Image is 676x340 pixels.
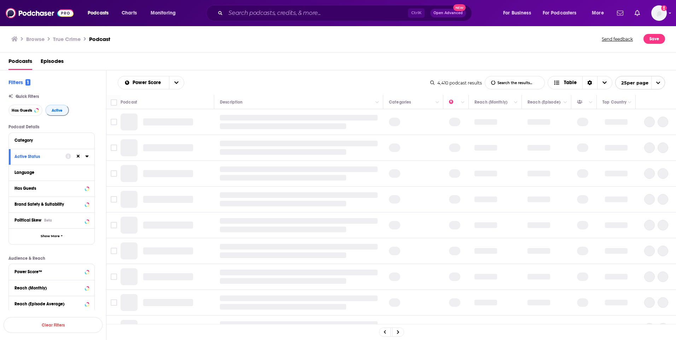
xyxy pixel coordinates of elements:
[122,8,137,18] span: Charts
[548,76,612,89] button: Choose View
[592,8,604,18] span: More
[14,138,84,143] div: Category
[14,299,89,308] button: Reach (Episode Average)
[14,186,83,191] div: Has Guests
[41,234,60,238] span: Show More
[14,269,83,274] div: Power Score™
[45,105,69,116] button: Active
[602,98,627,106] div: Top Country
[14,202,83,207] div: Brand Safety & Suitability
[118,80,169,85] button: open menu
[474,98,507,106] div: Reach (Monthly)
[14,216,89,224] button: Political SkewBeta
[88,8,109,18] span: Podcasts
[53,36,81,42] h1: True Crime
[8,105,42,116] button: Has Guests
[4,317,103,333] button: Clear Filters
[14,152,65,161] button: Active Status
[616,77,648,88] span: 25 per page
[111,274,117,280] span: Toggle select row
[14,283,89,292] button: Reach (Monthly)
[561,98,570,107] button: Column Actions
[14,170,84,175] div: Language
[564,80,577,85] span: Table
[111,145,117,151] span: Toggle select row
[453,4,466,11] span: New
[587,7,613,19] button: open menu
[389,98,411,106] div: Categories
[26,36,45,42] a: Browse
[8,256,95,261] p: Audience & Reach
[14,218,41,223] span: Political Skew
[498,7,540,19] button: open menu
[625,98,634,107] button: Column Actions
[614,7,626,19] a: Show notifications dropdown
[577,98,587,106] div: Has Guests
[8,55,32,70] a: Podcasts
[373,98,381,107] button: Column Actions
[449,98,459,106] div: Power Score
[83,7,118,19] button: open menu
[6,6,74,20] img: Podchaser - Follow, Share and Rate Podcasts
[14,267,89,276] button: Power Score™
[14,168,89,177] button: Language
[14,136,89,145] button: Category
[512,98,520,107] button: Column Actions
[111,248,117,254] span: Toggle select row
[16,94,39,99] span: Quick Filters
[587,98,595,107] button: Column Actions
[600,34,635,44] button: Send feedback
[226,7,408,19] input: Search podcasts, credits, & more...
[14,301,83,306] div: Reach (Episode Average)
[14,154,61,159] div: Active Status
[9,228,94,244] button: Show More
[44,218,52,223] div: Beta
[14,200,89,209] button: Brand Safety & Suitability
[220,98,243,106] div: Description
[111,170,117,177] span: Toggle select row
[430,9,466,17] button: Open AdvancedNew
[459,98,467,107] button: Column Actions
[538,7,587,19] button: open menu
[433,11,463,15] span: Open Advanced
[503,8,531,18] span: For Business
[89,36,110,42] h3: Podcast
[651,5,667,21] span: Logged in as SkyHorsePub35
[433,98,442,107] button: Column Actions
[643,34,665,44] button: Save
[133,80,163,85] span: Power Score
[146,7,185,19] button: open menu
[8,79,30,86] h2: Filters
[52,109,63,112] span: Active
[651,5,667,21] img: User Profile
[151,8,176,18] span: Monitoring
[111,196,117,203] span: Toggle select row
[121,98,137,106] div: Podcast
[528,98,560,106] div: Reach (Episode)
[632,7,643,19] a: Show notifications dropdown
[582,76,597,89] div: Sort Direction
[213,5,479,21] div: Search podcasts, credits, & more...
[8,124,95,129] p: Podcast Details
[169,76,184,89] button: open menu
[430,80,482,86] div: 4,410 podcast results
[14,286,83,291] div: Reach (Monthly)
[41,55,64,70] a: Episodes
[408,8,425,18] span: Ctrl K
[25,79,30,86] span: 1
[118,76,184,89] h2: Choose List sort
[543,8,577,18] span: For Podcasters
[111,119,117,125] span: Toggle select row
[14,184,89,193] button: Has Guests
[111,299,117,306] span: Toggle select row
[117,7,141,19] a: Charts
[661,5,667,11] svg: Add a profile image
[111,222,117,228] span: Toggle select row
[651,5,667,21] button: Show profile menu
